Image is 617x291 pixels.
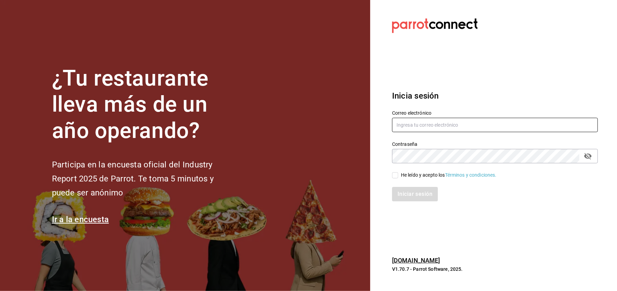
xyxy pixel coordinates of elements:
[52,215,109,224] a: Ir a la encuesta
[582,150,594,162] button: passwordField
[392,142,598,147] label: Contraseña
[401,172,497,179] div: He leído y acepto los
[52,158,237,200] h2: Participa en la encuesta oficial del Industry Report 2025 de Parrot. Te toma 5 minutos y puede se...
[445,172,497,178] a: Términos y condiciones.
[392,118,598,132] input: Ingresa tu correo electrónico
[392,257,440,264] a: [DOMAIN_NAME]
[392,90,576,102] h3: Inicia sesión
[392,266,576,273] p: V1.70.7 - Parrot Software, 2025.
[52,65,237,144] h1: ¿Tu restaurante lleva más de un año operando?
[392,111,598,115] label: Correo electrónico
